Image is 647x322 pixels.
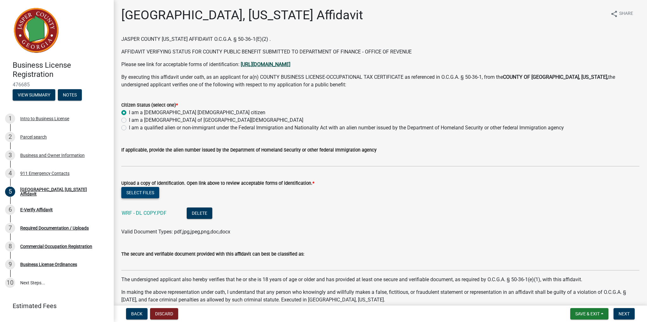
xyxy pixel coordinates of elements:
button: Delete [187,207,212,219]
div: 4 [5,168,15,178]
div: [GEOGRAPHIC_DATA], [US_STATE] Affidavit [20,187,104,196]
label: I am a [DEMOGRAPHIC_DATA] of [GEOGRAPHIC_DATA][DEMOGRAPHIC_DATA] [129,116,303,124]
p: The undersigned applicant also hereby verifies that he or she is 18 years of age or older and has... [121,276,639,283]
span: Save & Exit [575,311,600,316]
button: Discard [150,308,178,319]
wm-modal-confirm: Delete Document [187,211,212,217]
p: AFFIDAVIT VERIFYING STATUS FOR COUNTY PUBLIC BENEFIT SUBMITTED TO DEPARTMENT OF FINANCE ‐ OFFICE ... [121,48,639,56]
button: View Summary [13,89,55,101]
div: 8 [5,241,15,251]
button: Back [126,308,148,319]
wm-modal-confirm: Summary [13,93,55,98]
span: Valid Document Types: pdf,jpg,jpeg,png,doc,docx [121,229,230,235]
button: shareShare [605,8,638,20]
div: 1 [5,114,15,124]
div: 10 [5,278,15,288]
p: In making the above representation under oath, I understand that any person who knowingly and wil... [121,288,639,304]
span: Next [619,311,630,316]
p: JASPER COUNTY [US_STATE] AFFIDAVIT O.C.G.A. § 50‐36‐1(E)(2) . [121,35,639,43]
div: Intro to Business License [20,116,69,121]
div: 7 [5,223,15,233]
div: 6 [5,205,15,215]
div: E-Verify Affidavit [20,207,53,212]
a: WRF - DL COPY.PDF [122,210,166,216]
div: Business and Owner Information [20,153,85,158]
label: I am a [DEMOGRAPHIC_DATA] [DEMOGRAPHIC_DATA] citizen [129,109,265,116]
h4: Business License Registration [13,61,109,79]
span: Back [131,311,142,316]
div: 911 Emergency Contacts [20,171,70,176]
span: 476685 [13,82,101,88]
label: Citizen Status (select one) [121,103,178,108]
img: Jasper County, Georgia [13,7,60,54]
button: Notes [58,89,82,101]
div: Parcel search [20,135,47,139]
a: [URL][DOMAIN_NAME] [241,61,290,67]
div: Business License Ordinances [20,262,77,267]
button: Select files [121,187,159,198]
div: 2 [5,132,15,142]
label: The secure and verifiable document provided with this affidavit can best be classified as: [121,252,304,257]
a: Estimated Fees [5,300,104,312]
div: Required Documentation / Uploads [20,226,89,230]
i: share [610,10,618,18]
label: Upload a copy of identification. Open link above to review acceptable forms of identification. [121,181,314,186]
div: 5 [5,187,15,197]
label: I am a qualified alien or non-immigrant under the Federal Immigration and Nationality Act with an... [129,124,564,132]
span: Share [619,10,633,18]
strong: COUNTY OF [GEOGRAPHIC_DATA], [US_STATE], [503,74,608,80]
label: If applicable, provide the alien number issued by the Department of Homeland Security or other fe... [121,148,377,152]
wm-modal-confirm: Notes [58,93,82,98]
div: 9 [5,259,15,269]
p: Please see link for acceptable forms of identification: [121,61,639,68]
h1: [GEOGRAPHIC_DATA], [US_STATE] Affidavit [121,8,363,23]
button: Next [614,308,635,319]
button: Save & Exit [570,308,608,319]
div: Commercial Occupation Registration [20,244,92,249]
div: 3 [5,150,15,160]
p: By executing this affidavit under oath, as an applicant for a(n) COUNTY BUSINESS LICENSE-OCCUPATI... [121,73,639,89]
